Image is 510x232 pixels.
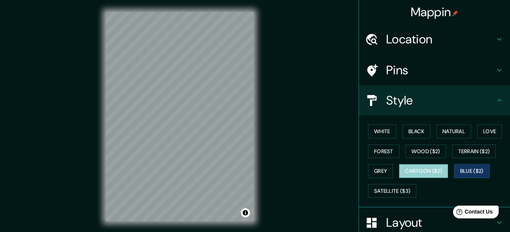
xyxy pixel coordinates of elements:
button: Forest [368,144,399,158]
button: Wood ($2) [405,144,446,158]
h4: Location [386,32,495,47]
div: Location [359,24,510,54]
button: Satellite ($3) [368,184,416,198]
h4: Layout [386,215,495,230]
button: White [368,124,396,138]
h4: Pins [386,63,495,78]
div: Style [359,85,510,115]
canvas: Map [106,12,254,221]
h4: Mappin [411,5,459,20]
button: Natural [436,124,471,138]
button: Blue ($2) [454,164,490,178]
button: Love [477,124,502,138]
button: Toggle attribution [241,208,250,217]
div: Pins [359,55,510,85]
iframe: Help widget launcher [443,203,502,224]
img: pin-icon.png [452,10,458,16]
button: Cartoon ($2) [399,164,448,178]
button: Grey [368,164,393,178]
h4: Style [386,93,495,108]
button: Black [402,124,431,138]
button: Terrain ($2) [452,144,496,158]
